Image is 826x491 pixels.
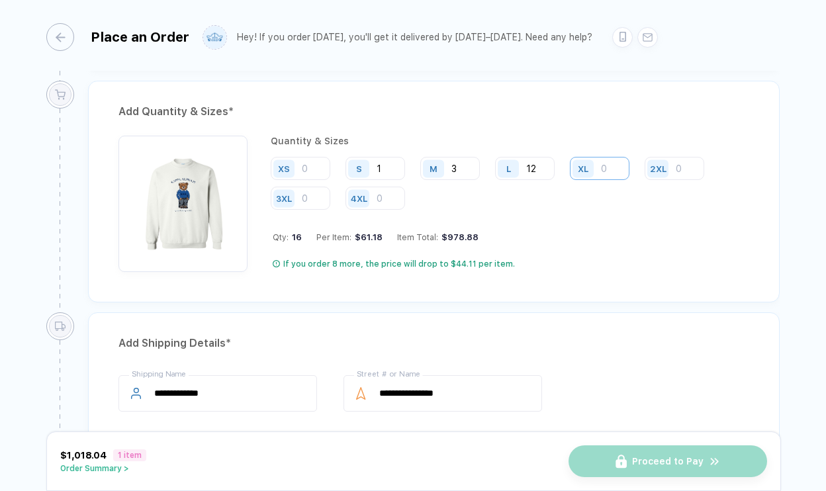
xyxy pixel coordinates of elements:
[283,259,515,269] div: If you order 8 more, the price will drop to $44.11 per item.
[118,333,749,354] div: Add Shipping Details
[650,163,666,173] div: 2XL
[273,232,302,242] div: Qty:
[438,232,479,242] div: $978.88
[578,163,588,173] div: XL
[278,163,290,173] div: XS
[506,163,511,173] div: L
[351,232,383,242] div: $61.18
[276,193,292,203] div: 3XL
[430,163,437,173] div: M
[397,232,479,242] div: Item Total:
[237,32,592,43] div: Hey! If you order [DATE], you'll get it delivered by [DATE]–[DATE]. Need any help?
[113,449,146,461] span: 1 item
[203,26,226,49] img: user profile
[351,193,367,203] div: 4XL
[125,142,241,258] img: 4c7388af-721a-4018-935e-8e5014e2aa25_nt_front_1759243658723.jpg
[60,450,107,461] span: $1,018.04
[118,101,749,122] div: Add Quantity & Sizes
[316,232,383,242] div: Per Item:
[271,136,749,146] div: Quantity & Sizes
[289,232,302,242] span: 16
[356,163,362,173] div: S
[60,464,146,473] button: Order Summary >
[91,29,189,45] div: Place an Order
